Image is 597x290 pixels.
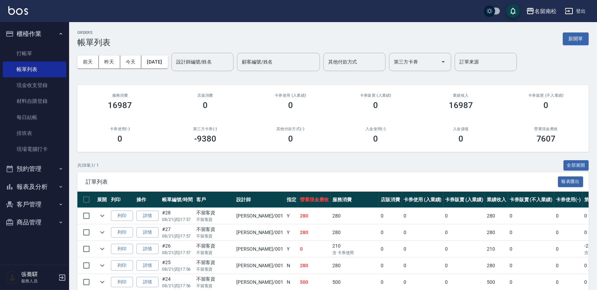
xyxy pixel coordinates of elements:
a: 排班表 [3,125,66,141]
a: 每日結帳 [3,109,66,125]
button: 前天 [77,56,99,68]
p: 共 28 筆, 1 / 1 [77,162,99,168]
h3: 0 [203,100,208,110]
td: 280 [331,258,379,274]
th: 卡券使用 (入業績) [402,192,444,208]
th: 卡券販賣 (入業績) [444,192,485,208]
td: 280 [298,208,331,224]
h2: 其他付款方式(-) [256,127,325,131]
a: 詳情 [136,260,159,271]
a: 材料自購登錄 [3,93,66,109]
p: 08/21 (四) 17:57 [162,233,193,239]
button: 名留南松 [523,4,559,18]
th: 指定 [285,192,298,208]
td: 0 [554,241,582,257]
a: 報表匯出 [558,178,584,185]
button: 列印 [111,277,133,288]
button: 報表及分析 [3,178,66,196]
td: N [285,258,298,274]
td: 0 [444,208,485,224]
td: 280 [485,208,508,224]
a: 帳單列表 [3,61,66,77]
h2: 營業現金應收 [512,127,580,131]
td: Y [285,224,298,241]
p: 不留客資 [196,216,233,223]
td: 280 [485,258,508,274]
th: 帳單編號/時間 [160,192,195,208]
h2: 卡券販賣 (入業績) [341,93,410,98]
td: #27 [160,224,195,241]
td: 0 [379,241,402,257]
td: [PERSON_NAME] /001 [235,241,285,257]
td: 0 [444,241,485,257]
th: 列印 [109,192,135,208]
h2: 第三方卡券(-) [171,127,240,131]
td: 0 [508,208,554,224]
h3: 7607 [537,134,556,144]
td: [PERSON_NAME] /001 [235,258,285,274]
h2: ORDERS [77,30,111,35]
h5: 張蕎驛 [21,271,56,278]
div: 名留南松 [534,7,557,16]
img: Person [6,271,19,284]
p: 08/21 (四) 17:56 [162,266,193,272]
td: [PERSON_NAME] /001 [235,224,285,241]
button: expand row [97,211,107,221]
td: 210 [331,241,379,257]
td: [PERSON_NAME] /001 [235,208,285,224]
p: 服務人員 [21,278,56,284]
button: 客戶管理 [3,195,66,213]
button: 全部展開 [563,160,589,171]
h3: 服務消費 [86,93,154,98]
a: 詳情 [136,244,159,254]
h3: 0 [288,100,293,110]
p: 含 卡券使用 [332,250,377,256]
h3: 16987 [108,100,132,110]
div: 不留客資 [196,259,233,266]
td: 280 [298,224,331,241]
td: Y [285,241,298,257]
td: 0 [444,224,485,241]
button: 預約管理 [3,160,66,178]
button: 昨天 [99,56,120,68]
h2: 入金使用(-) [341,127,410,131]
th: 卡券使用(-) [554,192,582,208]
td: 0 [444,258,485,274]
td: 0 [508,241,554,257]
button: [DATE] [141,56,168,68]
p: 不留客資 [196,250,233,256]
a: 詳情 [136,211,159,221]
h2: 卡券使用(-) [86,127,154,131]
h3: 0 [117,134,122,144]
button: 報表匯出 [558,176,584,187]
td: 0 [402,208,444,224]
th: 操作 [135,192,160,208]
img: Logo [8,6,28,15]
h3: 0 [288,134,293,144]
th: 客戶 [195,192,235,208]
th: 店販消費 [379,192,402,208]
h3: 16987 [449,100,473,110]
button: save [506,4,520,18]
h2: 店販消費 [171,93,240,98]
button: 列印 [111,260,133,271]
div: 不留客資 [196,242,233,250]
h3: 0 [544,100,549,110]
td: Y [285,208,298,224]
button: 商品管理 [3,213,66,231]
td: #25 [160,258,195,274]
button: 列印 [111,227,133,238]
th: 卡券販賣 (不入業績) [508,192,554,208]
button: 新開單 [563,32,589,45]
a: 新開單 [563,35,589,42]
h3: 0 [373,134,378,144]
p: 不留客資 [196,266,233,272]
td: 0 [508,258,554,274]
h3: 0 [373,100,378,110]
button: expand row [97,277,107,287]
button: Open [438,56,449,67]
td: 0 [379,208,402,224]
td: 280 [331,208,379,224]
h2: 卡券販賣 (不入業績) [512,93,580,98]
button: 櫃檯作業 [3,25,66,43]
